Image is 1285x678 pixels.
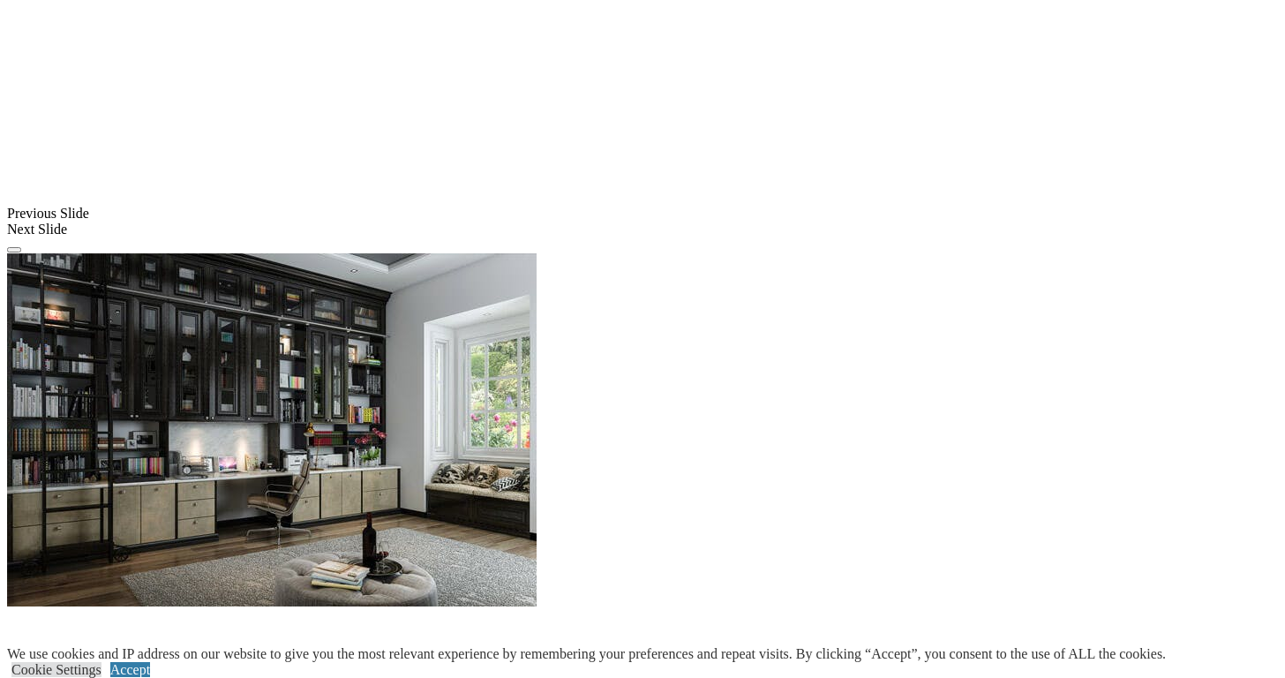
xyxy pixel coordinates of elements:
img: Banner for mobile view [7,253,537,606]
button: Click here to pause slide show [7,247,21,252]
div: Next Slide [7,222,1278,237]
div: Previous Slide [7,206,1278,222]
a: Accept [110,662,150,677]
div: We use cookies and IP address on our website to give you the most relevant experience by remember... [7,646,1166,662]
a: Cookie Settings [11,662,101,677]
